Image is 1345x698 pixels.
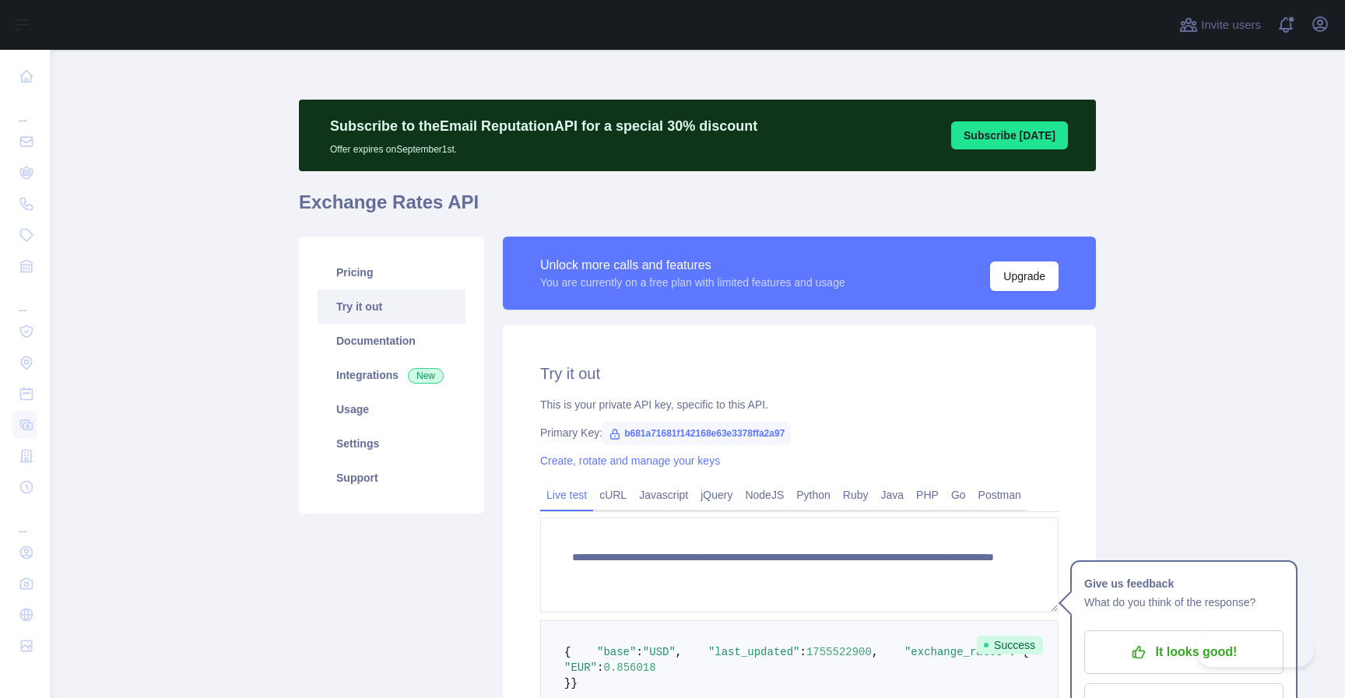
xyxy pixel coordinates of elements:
[597,661,603,674] span: :
[739,482,790,507] a: NodeJS
[694,482,739,507] a: jQuery
[12,93,37,125] div: ...
[910,482,945,507] a: PHP
[540,482,593,507] a: Live test
[408,368,444,384] span: New
[564,677,571,689] span: }
[12,283,37,314] div: ...
[564,646,571,658] span: {
[951,121,1068,149] button: Subscribe [DATE]
[318,255,465,289] a: Pricing
[318,461,465,495] a: Support
[806,646,872,658] span: 1755522900
[597,646,636,658] span: "base"
[593,482,633,507] a: cURL
[12,504,37,535] div: ...
[1201,16,1261,34] span: Invite users
[540,275,845,290] div: You are currently on a free plan with limited features and usage
[318,392,465,426] a: Usage
[1084,574,1284,593] h1: Give us feedback
[800,646,806,658] span: :
[540,363,1059,384] h2: Try it out
[330,137,757,156] p: Offer expires on September 1st.
[676,646,682,658] span: ,
[945,482,972,507] a: Go
[540,397,1059,412] div: This is your private API key, specific to this API.
[540,256,845,275] div: Unlock more calls and features
[708,646,800,658] span: "last_updated"
[603,661,655,674] span: 0.856018
[318,289,465,324] a: Try it out
[790,482,837,507] a: Python
[990,261,1059,291] button: Upgrade
[977,636,1043,654] span: Success
[1196,634,1314,667] iframe: Toggle Customer Support
[633,482,694,507] a: Javascript
[318,426,465,461] a: Settings
[872,646,878,658] span: ,
[540,454,720,467] a: Create, rotate and manage your keys
[875,482,911,507] a: Java
[564,661,597,674] span: "EUR"
[1084,593,1284,612] p: What do you think of the response?
[602,422,791,445] span: b681a71681f142168e63e3378ffa2a97
[837,482,875,507] a: Ruby
[299,190,1096,227] h1: Exchange Rates API
[318,358,465,392] a: Integrations New
[972,482,1027,507] a: Postman
[643,646,676,658] span: "USD"
[318,324,465,358] a: Documentation
[571,677,577,689] span: }
[636,646,642,658] span: :
[540,425,1059,440] div: Primary Key:
[904,646,1009,658] span: "exchange_rates"
[1176,12,1264,37] button: Invite users
[330,115,757,137] p: Subscribe to the Email Reputation API for a special 30 % discount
